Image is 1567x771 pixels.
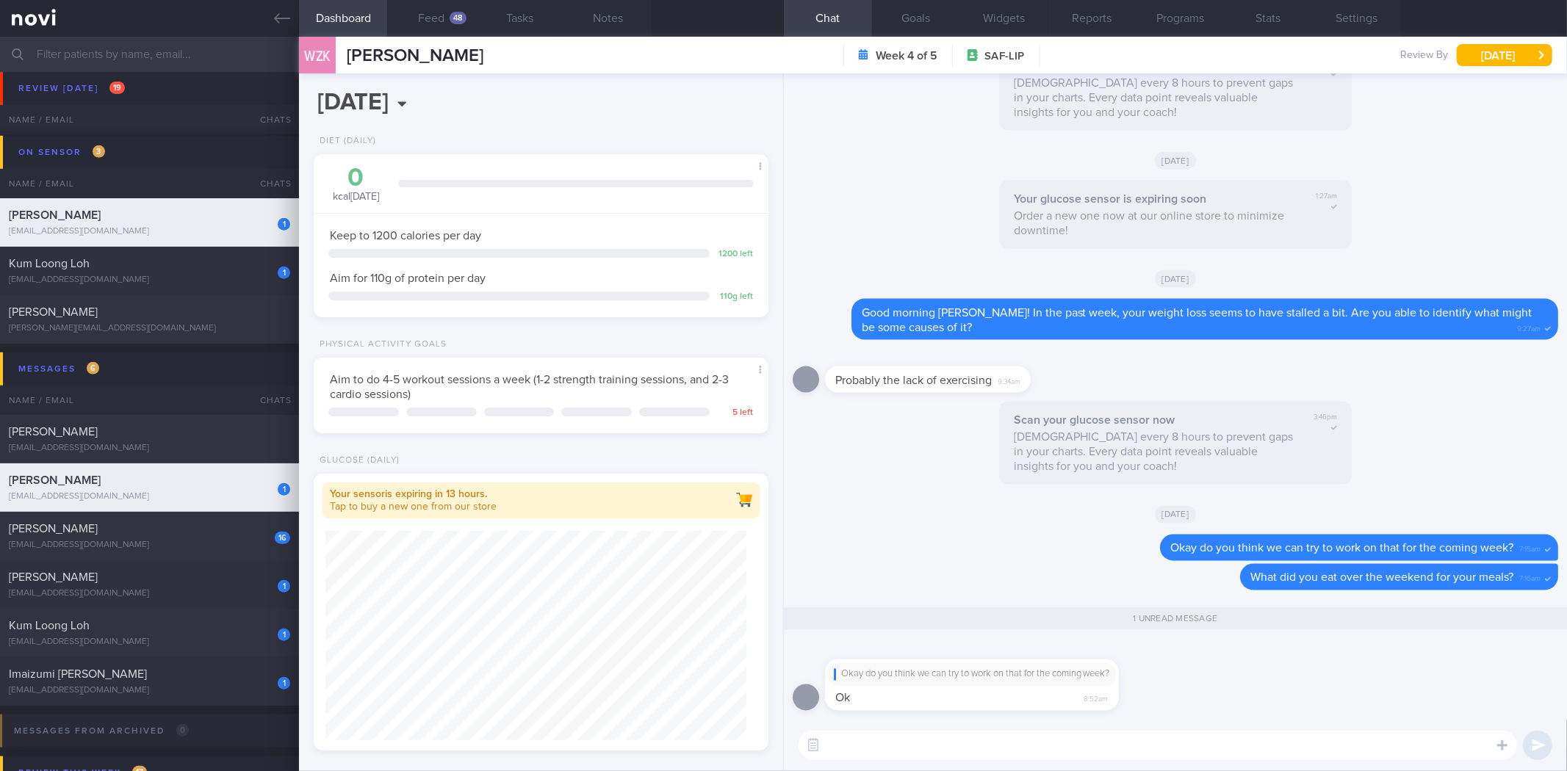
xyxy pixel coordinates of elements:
div: [EMAIL_ADDRESS][DOMAIN_NAME] [9,106,290,117]
span: 0 [176,724,189,736]
div: Glucose (Daily) [314,455,400,466]
div: Chats [240,385,299,415]
div: 1 [278,677,290,689]
span: What did you eat over the weekend for your meals? [1250,538,1513,550]
div: Physical Activity Goals [314,339,447,350]
div: 1 [278,267,290,279]
div: [PERSON_NAME][EMAIL_ADDRESS][DOMAIN_NAME] [9,323,290,334]
span: [DATE] [1155,236,1197,254]
span: [DATE] [1155,118,1197,136]
div: [EMAIL_ADDRESS][DOMAIN_NAME] [9,226,290,237]
div: 5 left [717,408,754,419]
div: [EMAIL_ADDRESS][DOMAIN_NAME] [9,491,290,502]
span: 7:16am [1519,537,1541,551]
div: 110 g left [717,292,754,303]
span: Review By [1400,49,1448,62]
div: 48 [450,12,467,24]
span: 8:52am [1084,657,1109,671]
span: SAF-LIP [984,49,1024,64]
span: [PERSON_NAME] [9,571,98,583]
span: Kum Loong Loh [9,620,90,631]
div: 1200 left [717,249,754,260]
div: [EMAIL_ADDRESS][DOMAIN_NAME] [9,637,290,648]
strong: Week 4 of 5 [876,48,937,63]
button: [DATE] [1457,44,1552,66]
span: [DATE] [1155,472,1197,490]
div: Okay do you think we can try to work on that for the coming week? [834,635,1110,647]
span: 3:46pm [1314,379,1337,388]
div: 0 [328,165,383,191]
p: Order a new one now at our online store to minimize downtime! [1014,175,1293,204]
div: [EMAIL_ADDRESS][DOMAIN_NAME] [9,443,290,454]
span: 9:34am [998,339,1020,353]
div: 1 [278,218,290,231]
div: [EMAIL_ADDRESS][DOMAIN_NAME] [9,540,290,551]
span: Okay do you think we can try to work on that for the coming week? [1170,509,1513,521]
div: Messages [15,359,103,379]
strong: Your glucose sensor is expiring soon [1014,159,1206,171]
div: Chats [240,169,299,198]
div: 1 [278,483,290,496]
span: [PERSON_NAME] [9,426,98,438]
span: [PERSON_NAME] [9,474,101,486]
div: WZK [295,28,339,84]
div: Diet (Daily) [314,136,376,147]
div: 1 [278,629,290,641]
span: [PERSON_NAME] [9,523,98,535]
span: 1:27am [1316,158,1337,167]
span: 9:27am [1517,286,1541,300]
span: Imaizumi [PERSON_NAME] [9,668,147,680]
span: [PERSON_NAME] [9,306,98,318]
span: Keep to 1200 calories per day [330,230,481,242]
span: [PERSON_NAME] [9,90,98,101]
div: 16 [275,532,290,544]
p: [DEMOGRAPHIC_DATA] every 8 hours to prevent gaps in your charts. Every data point reveals valuabl... [1014,396,1293,440]
span: 7:15am [1519,507,1541,521]
span: [PERSON_NAME] [9,209,101,221]
strong: Scan your glucose sensor now [1014,380,1175,392]
div: [EMAIL_ADDRESS][DOMAIN_NAME] [9,588,290,599]
span: 6 [87,362,99,374]
div: Messages from Archived [10,721,192,741]
span: 3 [93,145,105,158]
span: Good morning [PERSON_NAME]! In the past week, your weight loss seems to have stalled a bit. Are y... [862,273,1532,300]
div: kcal [DATE] [328,165,383,204]
span: Kum Loong Loh [9,258,90,269]
div: [EMAIL_ADDRESS][DOMAIN_NAME] [9,275,290,286]
span: Ok [835,659,850,670]
div: On sensor [15,142,109,162]
span: Probably the lack of exercising [835,341,992,352]
div: 1 [278,580,290,593]
span: [PERSON_NAME] [347,47,483,65]
div: [EMAIL_ADDRESS][DOMAIN_NAME] [9,685,290,696]
span: Aim for 110g of protein per day [330,272,486,284]
span: Aim to do 4-5 workout sessions a week (1-2 strength training sessions, and 2-3 cardio sessions) [330,374,729,400]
